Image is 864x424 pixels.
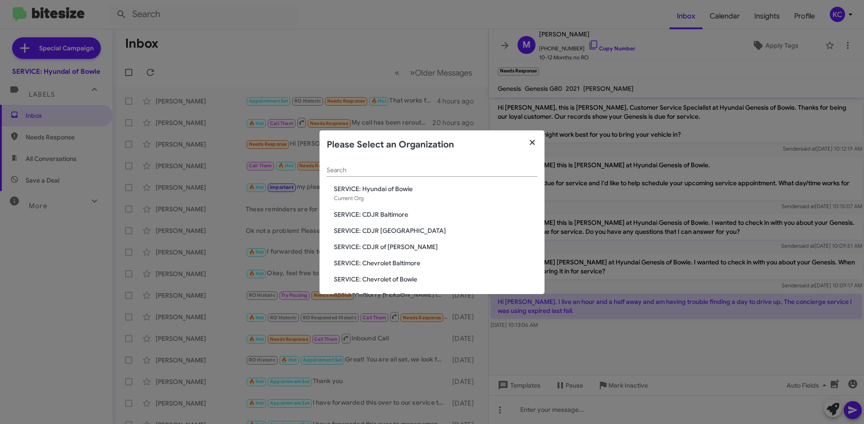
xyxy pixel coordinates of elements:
span: SERVICE: CDJR Baltimore [334,210,537,219]
span: SERVICE: Hyundai of Bowie [334,184,537,193]
span: SERVICE: Chevrolet Baltimore [334,259,537,268]
span: SERVICE: Chevy Rockville [334,291,537,300]
h2: Please Select an Organization [327,138,454,152]
span: SERVICE: CDJR [GEOGRAPHIC_DATA] [334,226,537,235]
span: SERVICE: CDJR of [PERSON_NAME] [334,242,537,251]
span: Current Org [334,195,364,201]
span: SERVICE: Chevrolet of Bowie [334,275,537,284]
